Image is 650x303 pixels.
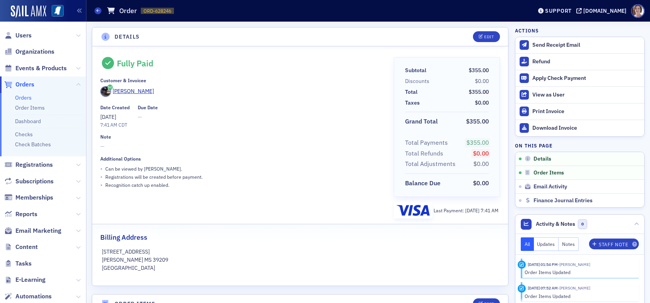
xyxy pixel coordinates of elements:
time: 5/20/2025 01:54 PM [528,262,558,267]
a: Automations [4,292,52,301]
div: Due Date [138,105,158,110]
a: Subscriptions [4,177,54,186]
p: [STREET_ADDRESS] [102,248,499,256]
a: Check Batches [15,141,51,148]
span: $0.00 [473,149,489,157]
h1: Order [119,6,137,15]
span: $0.00 [473,179,489,187]
span: Grand Total [405,117,441,126]
p: [GEOGRAPHIC_DATA] [102,264,499,272]
span: Order Items [534,169,564,176]
div: Last Payment: [434,207,498,214]
p: [PERSON_NAME] MS 39209 [102,256,499,264]
button: Staff Note [589,239,639,249]
span: Reports [15,210,37,218]
span: Total Adjustments [405,159,458,169]
div: [DOMAIN_NAME] [583,7,626,14]
a: E-Learning [4,276,46,284]
div: Note [100,134,111,140]
button: View as User [515,86,644,103]
img: SailAMX [52,5,64,17]
time: 5/20/2025 07:52 AM [528,285,558,291]
span: 7:41 AM [481,207,498,213]
div: Activity [518,284,526,293]
div: Order Items Updated [525,293,634,300]
span: Orders [15,80,34,89]
span: CDT [117,122,127,128]
a: Email Marketing [4,227,61,235]
h4: Details [115,33,140,41]
span: Lydia Carlisle [558,285,590,291]
div: Download Invoice [532,125,640,132]
button: All [521,237,534,251]
div: [PERSON_NAME] [113,87,154,95]
div: Support [545,7,572,14]
span: Balance Due [405,179,443,188]
button: Edit [473,31,500,42]
div: Activity [518,261,526,269]
span: $0.00 [473,160,489,168]
div: Subtotal [405,66,426,74]
span: $355.00 [469,67,489,74]
span: Content [15,243,38,251]
span: Memberships [15,193,53,202]
div: Print Invoice [532,108,640,115]
a: Dashboard [15,118,41,125]
span: 0 [578,219,588,229]
a: Print Invoice [515,103,644,120]
button: Send Receipt Email [515,37,644,53]
span: Finance Journal Entries [534,197,593,204]
div: Order Items Updated [525,269,634,276]
span: Total Payments [405,138,451,147]
h4: Actions [515,27,539,34]
span: $355.00 [466,117,489,125]
span: $355.00 [466,139,489,146]
div: Discounts [405,77,429,85]
a: Tasks [4,259,32,268]
span: Discounts [405,77,432,85]
a: Orders [15,94,32,101]
button: Updates [534,237,559,251]
span: — [100,142,383,151]
a: Users [4,31,32,40]
div: Staff Note [599,242,628,247]
span: Email Marketing [15,227,61,235]
span: [DATE] [465,207,481,213]
div: Grand Total [405,117,438,126]
div: Additional Options [100,156,141,162]
span: Organizations [15,47,54,56]
button: [DOMAIN_NAME] [576,8,629,14]
div: Refund [532,58,640,65]
a: Registrations [4,161,53,169]
div: Fully Paid [117,58,154,68]
a: Checks [15,131,33,138]
span: Total [405,88,420,96]
span: — [138,113,158,121]
span: • [100,181,103,189]
button: Apply Check Payment [515,70,644,86]
div: Total Refunds [405,149,443,158]
span: Users [15,31,32,40]
span: Email Activity [534,183,567,190]
p: Registrations will be created before payment. [105,173,203,180]
h4: On this page [515,142,645,149]
a: Organizations [4,47,54,56]
div: Edit [484,35,494,39]
div: Apply Check Payment [532,75,640,82]
span: Subtotal [405,66,429,74]
span: Lydia Carlisle [558,262,590,267]
div: Total [405,88,417,96]
div: View as User [532,91,640,98]
img: visa [397,205,430,216]
span: ORD-628246 [144,8,171,14]
span: Total Refunds [405,149,446,158]
a: Order Items [15,104,45,111]
a: Reports [4,210,37,218]
div: Send Receipt Email [532,42,640,49]
div: Balance Due [405,179,441,188]
span: Taxes [405,99,422,107]
span: Events & Products [15,64,67,73]
img: SailAMX [11,5,46,18]
span: Activity & Notes [536,220,575,228]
